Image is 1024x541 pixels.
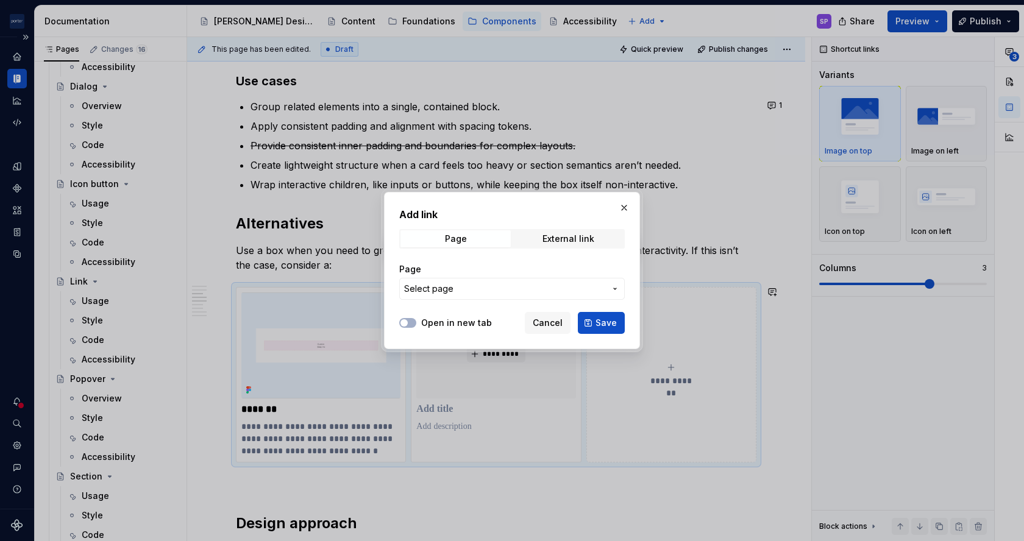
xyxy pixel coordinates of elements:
[533,317,563,329] span: Cancel
[399,207,625,222] h2: Add link
[596,317,617,329] span: Save
[421,317,492,329] label: Open in new tab
[399,263,421,275] label: Page
[542,234,594,244] div: External link
[404,283,453,295] span: Select page
[525,312,571,334] button: Cancel
[445,234,467,244] div: Page
[578,312,625,334] button: Save
[399,278,625,300] button: Select page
